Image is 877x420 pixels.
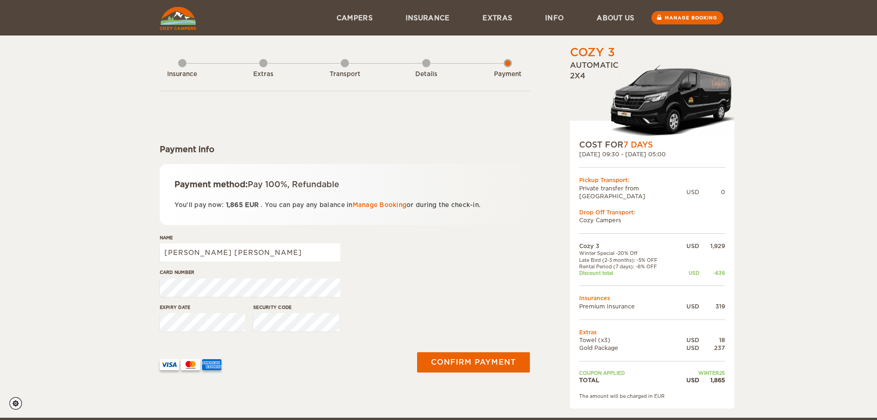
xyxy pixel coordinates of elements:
[579,336,677,344] td: Towel (x3)
[699,188,725,196] div: 0
[238,70,289,79] div: Extras
[579,150,725,158] div: [DATE] 09:30 - [DATE] 05:00
[160,7,196,30] img: Cozy Campers
[677,376,699,384] div: USD
[579,176,725,184] div: Pickup Transport:
[319,70,370,79] div: Transport
[9,397,28,410] a: Cookie settings
[677,242,699,250] div: USD
[160,304,245,311] label: Expiry date
[353,201,407,208] a: Manage Booking
[686,188,699,196] div: USD
[579,376,677,384] td: TOTAL
[160,269,340,276] label: Card number
[579,184,686,200] td: Private transfer from [GEOGRAPHIC_DATA]
[623,140,653,149] span: 7 Days
[699,376,725,384] div: 1,865
[699,242,725,250] div: 1,929
[579,250,677,256] td: Winter Special -20% Off
[570,60,734,139] div: Automatic 2x4
[579,263,677,270] td: Rental Period (7 days): -8% OFF
[157,70,208,79] div: Insurance
[677,344,699,352] div: USD
[160,144,530,155] div: Payment info
[579,139,725,150] div: COST FOR
[579,270,677,276] td: Discount total
[417,352,530,373] button: Confirm payment
[579,294,725,302] td: Insurances
[579,302,677,310] td: Premium Insurance
[570,45,615,60] div: Cozy 3
[482,70,533,79] div: Payment
[699,344,725,352] div: 237
[579,242,677,250] td: Cozy 3
[579,208,725,216] div: Drop Off Transport:
[248,180,339,189] span: Pay 100%, Refundable
[699,302,725,310] div: 319
[174,179,516,190] div: Payment method:
[174,200,516,210] p: You'll pay now: . You can pay any balance in or during the check-in.
[699,270,725,276] div: -636
[401,70,452,79] div: Details
[226,201,243,208] span: 1,865
[699,336,725,344] div: 18
[677,370,725,376] td: WINTER25
[677,270,699,276] div: USD
[579,257,677,263] td: Late Bird (2-3 months): -5% OFF
[579,328,725,336] td: Extras
[677,336,699,344] div: USD
[202,359,221,370] img: AMEX
[253,304,339,311] label: Security code
[579,370,677,376] td: Coupon applied
[181,359,200,370] img: mastercard
[579,216,725,224] td: Cozy Campers
[607,63,734,139] img: Langur-m-c-logo-2.png
[579,344,677,352] td: Gold Package
[160,359,179,370] img: VISA
[245,201,259,208] span: EUR
[651,11,723,24] a: Manage booking
[677,302,699,310] div: USD
[579,393,725,399] div: The amount will be charged in EUR
[160,234,340,241] label: Name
